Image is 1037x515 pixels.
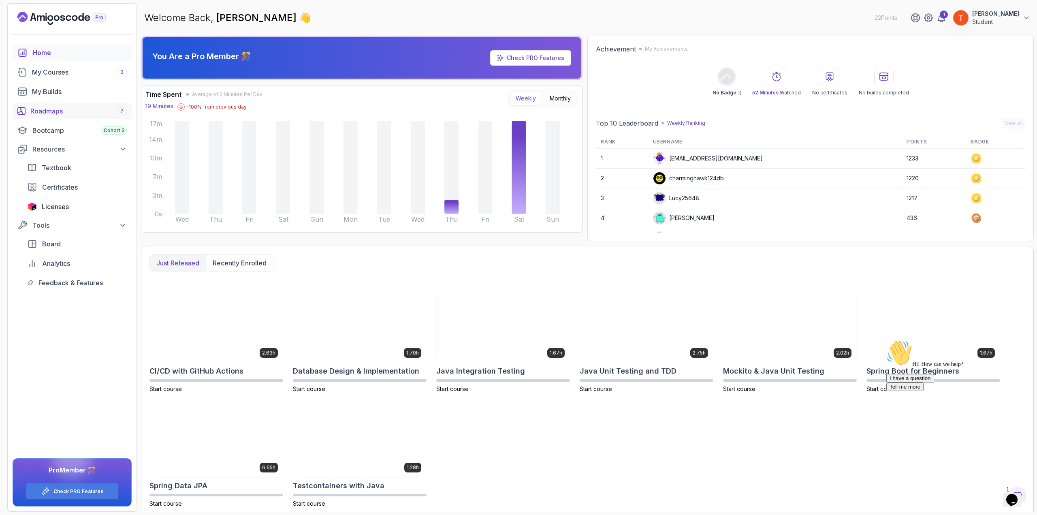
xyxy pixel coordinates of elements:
td: 1233 [902,149,966,169]
span: Start course [866,385,899,392]
h2: Java Unit Testing and TDD [580,365,676,377]
span: Start course [149,385,182,392]
span: Analytics [42,259,70,268]
tspan: 14m [149,136,162,143]
td: 4 [596,208,648,228]
a: CI/CD with GitHub Actions card2.63hCI/CD with GitHub ActionsStart course [149,288,283,393]
p: 22 Points [875,14,897,22]
button: Tell me more [3,46,41,54]
a: feedback [22,275,132,291]
span: Hi! How can we help? [3,24,80,30]
img: Java Unit Testing and TDD card [580,288,713,363]
a: textbook [22,160,132,176]
button: Weekly [510,92,541,105]
span: 3 [120,69,124,75]
p: 2.75h [693,350,706,356]
p: My Achievements [645,46,688,52]
tspan: Wed [412,216,425,223]
div: 👋Hi! How can we help?I have a questionTell me more [3,3,149,54]
h2: Database Design & Implementation [293,365,419,377]
a: 1 [937,13,946,23]
td: 1 [596,149,648,169]
button: Tools [13,218,132,233]
div: Lucy25648 [653,192,699,205]
span: Board [42,239,61,249]
img: Mockito & Java Unit Testing card [723,288,856,363]
td: 321 [902,228,966,248]
iframe: chat widget [883,337,1029,479]
button: Just released [150,255,206,271]
tspan: 7m [153,173,162,181]
a: Java Integration Testing card1.67hJava Integration TestingStart course [436,288,570,393]
div: charminghawk124db [653,172,724,185]
span: Start course [723,385,755,392]
h2: Testcontainers with Java [293,480,384,491]
button: user profile image[PERSON_NAME]Student [953,10,1031,26]
p: No builds completed [859,90,909,96]
p: Weekly Ranking [667,120,705,126]
img: CI/CD with GitHub Actions card [150,288,283,363]
p: Student [972,18,1019,26]
h2: Top 10 Leaderboard [596,118,658,128]
tspan: Sun [311,216,323,223]
span: 👋 [299,11,311,24]
tspan: Wed [175,216,189,223]
td: 3 [596,188,648,208]
h2: Achievement [596,44,636,54]
a: home [13,45,132,61]
div: Bootcamp [32,126,127,135]
tspan: 0s [155,210,162,218]
p: Welcome Back, [144,11,311,24]
span: Start course [293,500,325,507]
img: :wave: [3,3,29,29]
span: Cohort 3 [104,127,125,134]
a: builds [13,83,132,100]
div: [EMAIL_ADDRESS][DOMAIN_NAME] [653,152,763,165]
h2: CI/CD with GitHub Actions [149,365,243,377]
iframe: chat widget [1003,483,1029,507]
div: Resources [32,144,127,154]
img: jetbrains icon [27,203,37,211]
a: Database Design & Implementation card1.70hDatabase Design & ImplementationStart course [293,288,427,393]
button: Monthly [544,92,576,105]
h2: Java Integration Testing [436,365,525,377]
tspan: Thu [446,216,458,223]
div: [PERSON_NAME] [653,212,715,224]
tspan: Thu [209,216,222,223]
td: 2 [596,169,648,188]
p: 1.70h [406,350,419,356]
td: 1217 [902,188,966,208]
span: Start course [580,385,612,392]
tspan: Sat [514,216,525,223]
tspan: 3m [153,192,162,199]
p: You Are a Pro Member 🎊 [152,51,251,62]
p: Watched [752,90,801,96]
h2: Mockito & Java Unit Testing [723,365,824,377]
img: Java Integration Testing card [437,288,570,363]
tspan: 17m [150,120,162,128]
a: Spring Data JPA card6.65hSpring Data JPAStart course [149,403,283,508]
div: My Builds [32,87,127,96]
th: Username [648,135,902,149]
th: Points [902,135,966,149]
th: Rank [596,135,648,149]
span: Start course [149,500,182,507]
p: -100 % from previous day [186,104,247,110]
p: 1.67h [550,350,562,356]
p: 2.02h [836,350,849,356]
td: 436 [902,208,966,228]
a: Mockito & Java Unit Testing card2.02hMockito & Java Unit TestingStart course [723,288,857,393]
tspan: 10m [149,154,162,162]
tspan: Mon [344,216,358,223]
img: Spring Data JPA card [150,403,283,478]
h2: Spring Boot for Beginners [866,365,959,377]
p: 6.65h [262,464,275,471]
img: Spring Boot for Beginners card [867,288,1000,363]
p: No Badge :( [713,90,741,96]
a: Java Unit Testing and TDD card2.75hJava Unit Testing and TDDStart course [580,288,713,393]
a: analytics [22,255,132,271]
button: I have a question [3,37,51,46]
p: No certificates [812,90,847,96]
span: Certificates [42,182,78,192]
